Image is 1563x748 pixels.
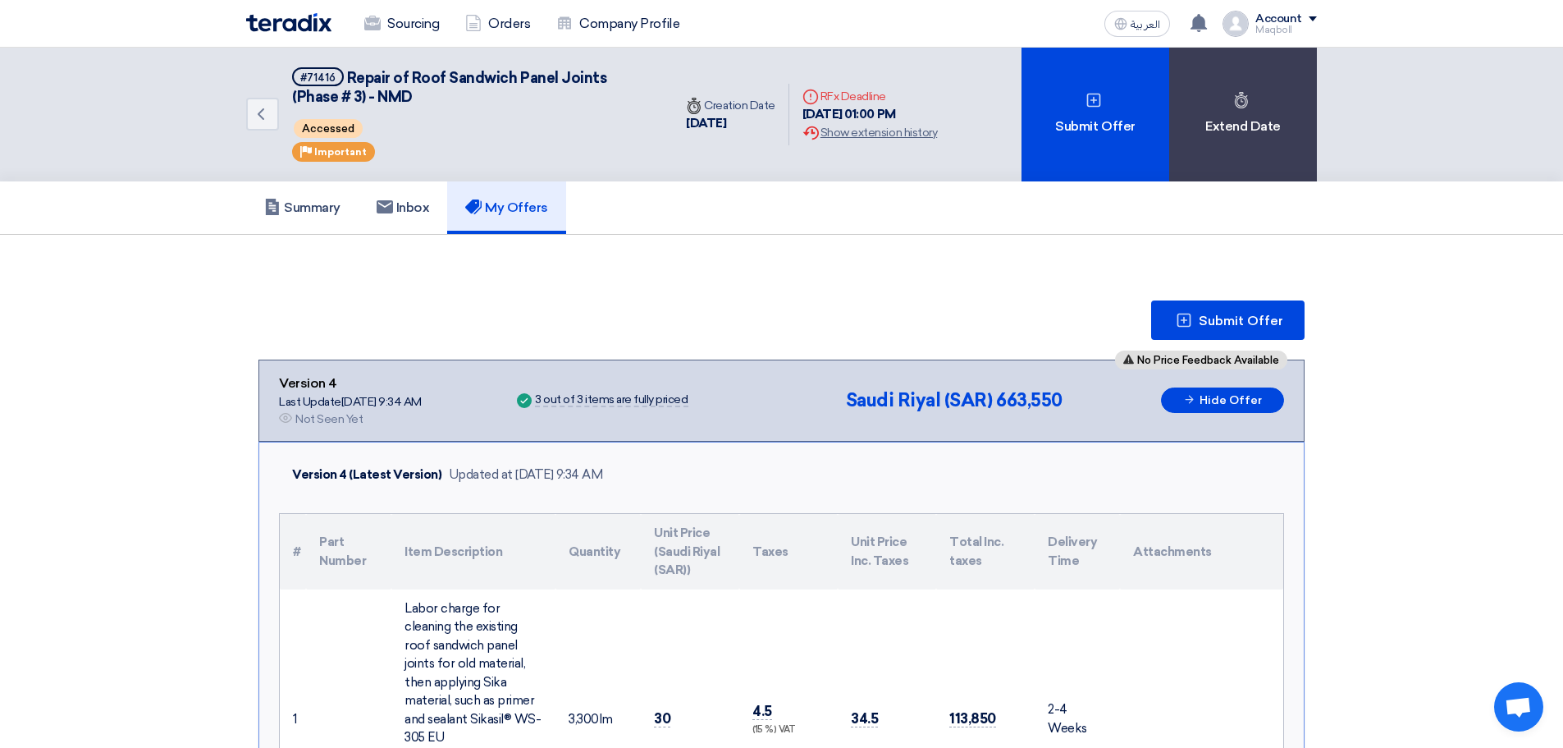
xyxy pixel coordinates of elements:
[641,514,739,590] th: Unit Price (Saudi Riyal (SAR))
[1494,682,1543,732] div: Open chat
[686,97,775,114] div: Creation Date
[292,466,442,484] div: Version 4 (Latest Version)
[1131,19,1160,30] span: العربية
[447,181,566,234] a: My Offers
[802,124,937,141] div: Show extension history
[294,119,363,138] span: Accessed
[1255,12,1302,26] div: Account
[1199,314,1283,328] span: Submit Offer
[246,181,359,234] a: Summary
[996,389,1063,411] span: 663,550
[851,710,878,727] span: 34.5
[279,374,422,393] div: Version 4
[1161,388,1284,413] button: Hide Offer
[449,466,603,484] div: Updated at [DATE] 9:34 AM
[1137,355,1279,365] span: No Price Feedback Available
[1120,514,1283,590] th: Attachments
[246,13,331,32] img: Teradix logo
[314,146,367,158] span: Important
[838,514,936,590] th: Unit Price Inc. Taxes
[279,393,422,411] div: Last Update [DATE] 9:34 AM
[949,710,996,727] span: 113,850
[569,712,599,727] span: 3,300
[306,514,391,590] th: Part Number
[359,181,448,234] a: Inbox
[465,200,548,216] h5: My Offers
[555,514,641,590] th: Quantity
[846,389,993,411] span: Saudi Riyal (SAR)
[452,6,543,42] a: Orders
[752,703,772,720] span: 4.5
[292,67,653,108] h5: Repair of Roof Sandwich Panel Joints (Phase # 3) - NMD
[535,394,688,407] div: 3 out of 3 items are fully priced
[686,114,775,133] div: [DATE]
[543,6,692,42] a: Company Profile
[295,411,363,428] div: Not Seen Yet
[280,514,306,590] th: #
[292,69,606,106] span: Repair of Roof Sandwich Panel Joints (Phase # 3) - NMD
[1104,11,1170,37] button: العربية
[936,514,1035,590] th: Total Inc. taxes
[752,723,825,737] div: (15 %) VAT
[1169,48,1317,181] div: Extend Date
[1021,48,1169,181] div: Submit Offer
[1223,11,1249,37] img: profile_test.png
[300,72,336,83] div: #71416
[802,105,937,124] div: [DATE] 01:00 PM
[391,514,555,590] th: Item Description
[739,514,838,590] th: Taxes
[1255,25,1317,34] div: Maqboll
[351,6,452,42] a: Sourcing
[264,200,340,216] h5: Summary
[1035,514,1120,590] th: Delivery Time
[1151,301,1305,340] button: Submit Offer
[802,88,937,105] div: RFx Deadline
[377,200,430,216] h5: Inbox
[654,710,670,727] span: 30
